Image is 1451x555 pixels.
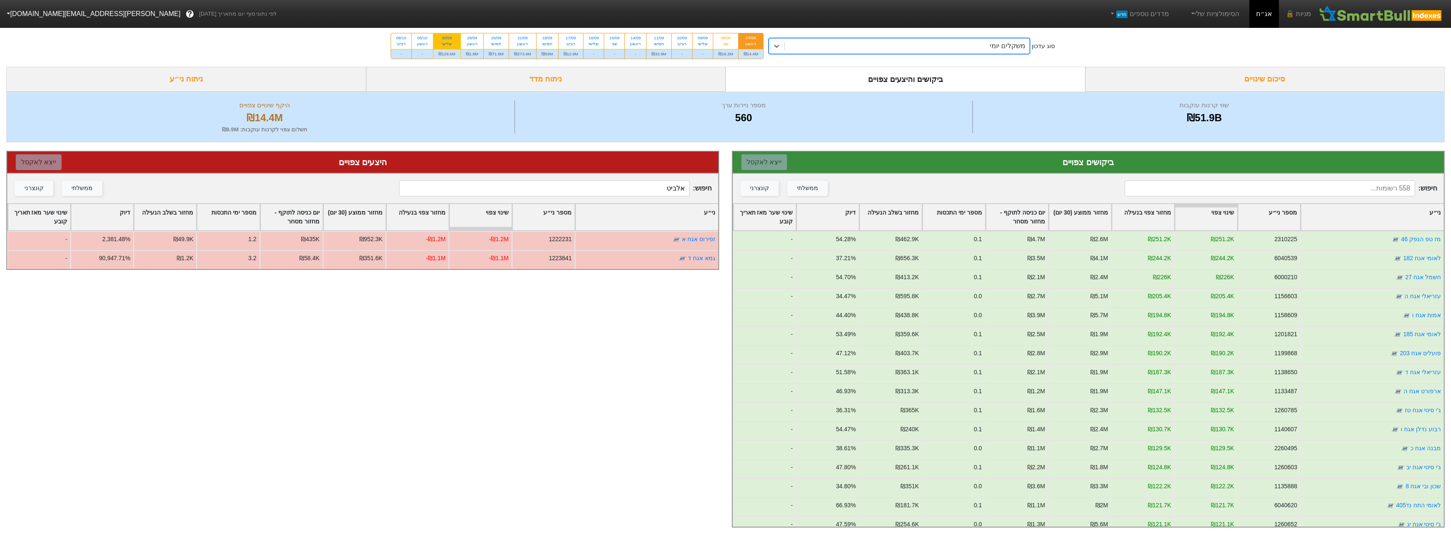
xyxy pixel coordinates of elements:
[741,154,787,170] button: ייצא לאקסל
[399,180,689,196] input: 2 רשומות...
[895,520,919,529] div: ₪254.6K
[974,330,982,339] div: 0.1
[433,49,460,59] div: ₪129.6M
[733,307,796,326] div: -
[630,35,641,41] div: 14/09
[1216,273,1234,282] div: ₪226K
[836,330,856,339] div: 53.49%
[177,254,194,263] div: ₪1.2K
[549,254,572,263] div: 1223841
[895,330,919,339] div: ₪359.6K
[733,421,796,440] div: -
[1090,482,1108,491] div: ₪3.3M
[71,184,93,193] div: ממשלתי
[1211,387,1234,396] div: ₪147.1K
[630,41,641,47] div: ראשון
[733,231,796,250] div: -
[15,181,53,196] button: קונצרני
[1403,255,1441,261] a: לאומי אגח 182
[1274,501,1297,510] div: 6040620
[901,482,919,491] div: ₪351K
[860,204,922,230] div: Toggle SortBy
[836,520,856,529] div: 47.59%
[6,67,366,92] div: ניתוח ני״ע
[542,35,553,41] div: 18/09
[836,292,856,301] div: 34.47%
[974,406,982,415] div: 0.1
[1027,444,1045,453] div: ₪1.1M
[901,425,919,434] div: ₪240K
[625,49,646,59] div: -
[1405,407,1441,414] a: ג'י סיטי אגח טז
[1404,293,1441,299] a: עזריאלי אגח ה
[698,41,708,47] div: שלישי
[797,204,859,230] div: Toggle SortBy
[1211,425,1234,434] div: ₪130.7K
[974,425,982,434] div: 0.1
[1211,330,1234,339] div: ₪192.4K
[901,406,919,415] div: ₪365K
[7,250,70,269] div: -
[512,204,575,230] div: Toggle SortBy
[1318,5,1444,22] img: SmartBull
[1027,463,1045,472] div: ₪2.2M
[836,349,856,358] div: 47.12%
[1211,292,1234,301] div: ₪205.4K
[895,501,919,510] div: ₪181.7K
[386,204,449,230] div: Toggle SortBy
[517,101,971,110] div: מספר ניירות ערך
[836,387,856,396] div: 46.93%
[25,184,44,193] div: קונצרני
[1095,501,1108,510] div: ₪2M
[1211,235,1234,244] div: ₪251.2K
[974,349,982,358] div: 0.1
[677,41,687,47] div: רביעי
[1406,464,1441,471] a: ג'י סיטי אגח יב
[836,463,856,472] div: 47.80%
[1274,254,1297,263] div: 6040539
[688,255,715,261] a: גמא אגח ד
[652,41,666,47] div: חמישי
[787,181,828,196] button: ממשלתי
[1148,482,1171,491] div: ₪122.2K
[1274,482,1297,491] div: 1135888
[1049,204,1111,230] div: Toggle SortBy
[974,368,982,377] div: 0.1
[1397,520,1406,529] img: tase link
[1090,273,1108,282] div: ₪2.4M
[1090,349,1108,358] div: ₪2.9M
[1390,349,1399,358] img: tase link
[733,478,796,497] div: -
[1274,387,1297,396] div: 1133487
[16,154,62,170] button: ייצא לאקסל
[399,180,712,196] span: חיפוש :
[836,406,856,415] div: 36.31%
[489,254,509,263] div: -₪1.1M
[895,292,919,301] div: ₪595.8K
[514,35,531,41] div: 21/09
[461,49,483,59] div: ₪1.8M
[733,326,796,345] div: -
[438,41,455,47] div: שלישי
[1396,463,1405,472] img: tase link
[1090,520,1108,529] div: ₪5.6M
[604,49,624,59] div: -
[396,35,406,41] div: 08/10
[1090,444,1108,453] div: ₪2.7M
[466,41,478,47] div: ראשון
[1274,330,1297,339] div: 1201821
[17,110,512,125] div: ₪14.4M
[895,463,919,472] div: ₪261.1K
[1394,330,1402,339] img: tase link
[733,497,796,516] div: -
[733,440,796,459] div: -
[974,292,982,301] div: 0.0
[396,41,406,47] div: רביעי
[609,35,619,41] div: 15/09
[359,254,383,263] div: ₪351.6K
[589,41,599,47] div: שלישי
[923,204,985,230] div: Toggle SortBy
[1211,349,1234,358] div: ₪190.2K
[1090,254,1108,263] div: ₪4.1M
[974,254,982,263] div: 0.1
